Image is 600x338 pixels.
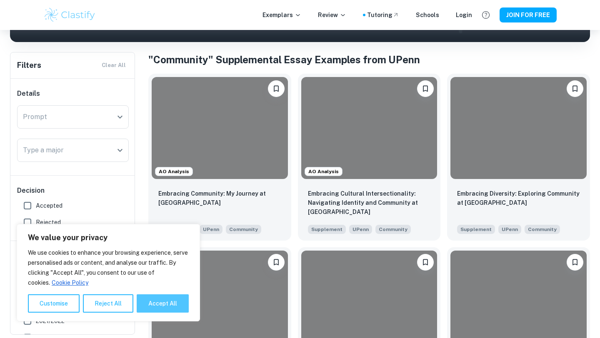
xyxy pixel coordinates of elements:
[268,254,285,271] button: Please log in to bookmark exemplars
[51,279,89,286] a: Cookie Policy
[525,224,560,234] span: How will you explore community at Penn? Consider how Penn will help shape your perspective and id...
[114,144,126,156] button: Open
[528,226,557,233] span: Community
[28,294,80,313] button: Customise
[17,186,129,196] h6: Decision
[349,225,372,234] span: UPenn
[417,254,434,271] button: Please log in to bookmark exemplars
[262,10,301,20] p: Exemplars
[417,80,434,97] button: Please log in to bookmark exemplars
[498,225,521,234] span: UPenn
[43,7,96,23] img: Clastify logo
[379,226,407,233] span: Community
[36,201,62,210] span: Accepted
[456,10,472,20] a: Login
[457,189,580,207] p: Embracing Diversity: Exploring Community at Penn
[298,74,441,241] a: AO AnalysisPlease log in to bookmark exemplarsEmbracing Cultural Intersectionality: Navigating Id...
[479,8,493,22] button: Help and Feedback
[28,248,189,288] p: We use cookies to enhance your browsing experience, serve personalised ads or content, and analys...
[567,80,583,97] button: Please log in to bookmark exemplars
[268,80,285,97] button: Please log in to bookmark exemplars
[567,254,583,271] button: Please log in to bookmark exemplars
[200,225,222,234] span: UPenn
[318,10,346,20] p: Review
[229,226,258,233] span: Community
[500,7,557,22] button: JOIN FOR FREE
[308,189,431,216] p: Embracing Cultural Intersectionality: Navigating Identity and Community at Penn
[83,294,133,313] button: Reject All
[158,189,281,207] p: Embracing Community: My Journey at Penn
[155,168,192,175] span: AO Analysis
[416,10,439,20] a: Schools
[17,224,200,321] div: We value your privacy
[17,60,41,71] h6: Filters
[226,224,261,234] span: How will you explore community at Penn? Consider how Penn will help shape your perspective, and h...
[375,224,411,234] span: How will you explore community at Penn? Consider how Penn will help shape your perspective and id...
[148,52,590,67] h1: "Community" Supplemental Essay Examples from UPenn
[36,218,61,227] span: Rejected
[305,168,342,175] span: AO Analysis
[114,111,126,123] button: Open
[28,233,189,243] p: We value your privacy
[447,74,590,241] a: Please log in to bookmark exemplarsEmbracing Diversity: Exploring Community at PennSupplementUPen...
[308,225,346,234] span: Supplement
[457,225,495,234] span: Supplement
[148,74,291,241] a: AO AnalysisPlease log in to bookmark exemplarsEmbracing Community: My Journey at PennSupplementUP...
[17,89,129,99] h6: Details
[367,10,399,20] a: Tutoring
[137,294,189,313] button: Accept All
